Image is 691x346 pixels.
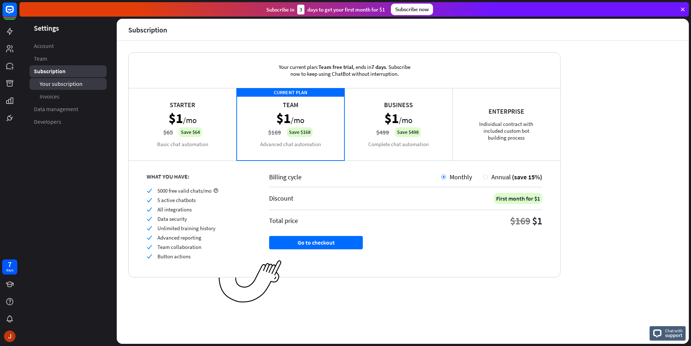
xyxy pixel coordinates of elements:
[6,3,27,25] button: Open LiveChat chat widget
[147,216,152,222] i: check
[147,173,251,180] div: WHAT YOU HAVE:
[147,235,152,240] i: check
[34,55,47,62] span: Team
[157,215,187,222] span: Data security
[665,327,683,334] span: Chat with
[510,214,530,227] div: $169
[147,197,152,203] i: check
[297,5,304,14] div: 3
[147,207,152,212] i: check
[491,173,511,181] span: Annual
[371,63,386,70] span: 7 days
[147,225,152,231] i: check
[494,193,542,204] div: First month for $1
[391,4,433,15] div: Subscribe now
[34,67,66,75] span: Subscription
[157,234,201,241] span: Advanced reporting
[157,197,196,203] span: 5 active chatbots
[30,103,107,115] a: Data management
[30,116,107,128] a: Developers
[157,253,191,260] span: Button actions
[34,105,78,113] span: Data management
[30,40,107,52] a: Account
[6,268,13,273] div: days
[450,173,472,181] span: Monthly
[269,194,293,202] div: Discount
[665,332,683,338] span: support
[532,214,542,227] div: $1
[157,244,201,250] span: Team collaboration
[30,53,107,65] a: Team
[512,173,542,181] span: (save 15%)
[157,187,211,194] span: 5000 free valid chats/mo
[266,5,385,14] div: Subscribe in days to get your first month for $1
[34,118,61,126] span: Developers
[157,225,215,232] span: Unlimited training history
[269,236,363,249] button: Go to checkout
[34,42,54,50] span: Account
[40,93,59,100] span: Invoices
[219,260,282,303] img: ec979a0a656117aaf919.png
[147,244,152,250] i: check
[2,259,17,275] a: 7 days
[269,173,441,181] div: Billing cycle
[19,23,117,33] header: Settings
[147,188,152,193] i: check
[267,53,422,88] div: Your current plan: , ends in . Subscribe now to keep using ChatBot without interruption.
[269,216,298,225] div: Total price
[30,78,107,90] a: Your subscription
[40,80,83,88] span: Your subscription
[318,63,353,70] span: Team free trial
[147,254,152,259] i: check
[8,261,12,268] div: 7
[157,206,192,213] span: All integrations
[30,91,107,102] a: Invoices
[128,26,167,34] div: Subscription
